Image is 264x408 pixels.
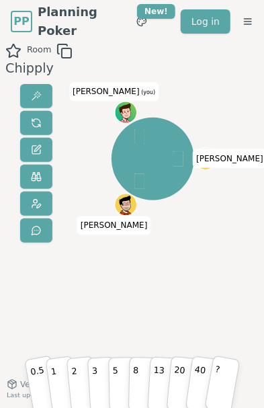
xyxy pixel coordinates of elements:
button: Send feedback [20,218,52,243]
span: Click to change your name [77,216,151,235]
a: Log in [181,9,230,34]
div: New! [137,4,175,19]
button: Click to change your avatar [116,102,136,123]
p: 3 [91,362,99,407]
button: Version0.9.2 [7,379,71,390]
p: 2 [71,362,81,408]
p: 5 [112,362,118,407]
p: 40 [189,360,206,407]
p: 1 [50,362,61,408]
p: ? [209,360,222,406]
button: Add as favourite [5,43,21,59]
button: New! [130,9,154,34]
span: Click to change your name [69,83,159,101]
span: Version 0.9.2 [20,379,71,390]
div: Chipply [5,59,73,79]
span: Planning Poker [38,3,97,40]
p: 8 [132,362,138,407]
button: Watch only [20,165,52,189]
button: Reset votes [20,111,52,135]
a: PPPlanning Poker [11,3,97,40]
span: Room [27,43,51,59]
button: Change avatar [20,192,52,216]
span: Last updated: [DATE] [7,392,75,399]
button: Reveal votes [20,84,52,108]
p: 20 [171,361,186,407]
span: PP [13,13,29,30]
button: Change name [20,138,52,162]
p: 13 [151,361,165,407]
span: Mike is the host [211,149,216,154]
span: (you) [140,90,156,96]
